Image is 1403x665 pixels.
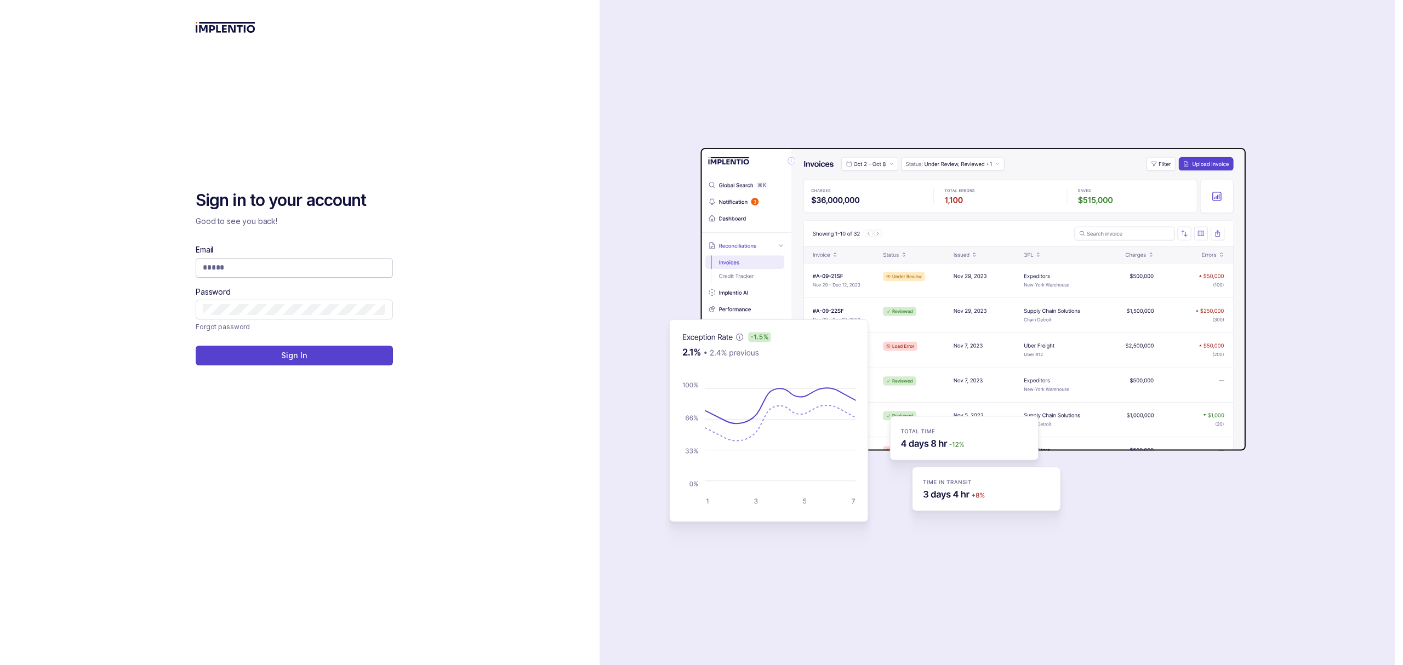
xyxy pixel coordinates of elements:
label: Password [196,286,231,297]
label: Email [196,244,213,255]
button: Sign In [196,346,393,365]
a: Link Forgot password [196,322,250,332]
img: logo [196,22,255,33]
p: Good to see you back! [196,216,393,227]
p: Forgot password [196,322,250,332]
img: signin-background.svg [630,113,1250,552]
p: Sign In [281,350,307,361]
h2: Sign in to your account [196,190,393,211]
